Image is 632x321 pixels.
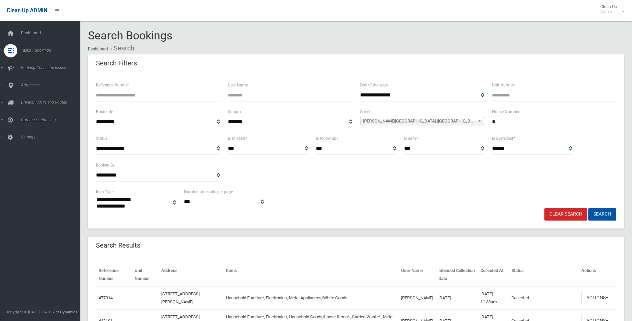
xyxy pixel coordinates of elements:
span: Communication Log [19,117,85,122]
span: Clean Up ADMIN [7,7,47,14]
span: [PERSON_NAME][GEOGRAPHIC_DATA] ([GEOGRAPHIC_DATA] 2191) [363,117,475,125]
label: Number of results per page [184,188,233,196]
span: Addresses [19,83,85,87]
th: Actions [579,263,616,286]
span: Search Bookings [88,29,173,42]
small: Admin [600,9,617,14]
span: Drivers, Trucks and Routes [19,100,85,105]
label: House Number [492,108,519,115]
label: Is oversized? [492,135,515,142]
span: Settings [19,135,85,139]
td: Collected [509,286,579,310]
label: Postcode [96,108,113,115]
a: Dashboard [88,47,108,51]
label: Day of the week [360,81,388,89]
label: Is early? [404,135,419,142]
th: Intended Collection Date [436,263,478,286]
label: Reference Number [96,81,129,89]
th: Unit Number [132,263,158,286]
label: Street [360,108,370,115]
header: Search Results [88,239,148,252]
label: Unit Number [492,81,515,89]
th: User Name [398,263,436,286]
button: Actions [581,292,613,304]
label: Booked By [96,162,115,169]
label: Is follow up? [316,135,338,142]
button: Search [588,208,616,221]
span: Dashboard [19,31,85,35]
label: Status [96,135,108,142]
th: Items [223,263,398,286]
li: Search [109,42,134,54]
td: [DATE] [436,286,478,310]
label: Is missed? [228,135,247,142]
td: [PERSON_NAME] [398,286,436,310]
label: User Name [228,81,248,89]
span: Clean Up [597,4,624,14]
td: [DATE] 11:38am [478,286,509,310]
th: Status [509,263,579,286]
span: Booking Collection Issues [19,65,85,70]
strong: Jet Dynamics [53,310,77,314]
th: Address [159,263,224,286]
span: Tasks / Bookings [19,48,85,53]
th: Reference Number [96,263,132,286]
td: Household Furniture, Electronics, Metal Appliances/White Goods [223,286,398,310]
label: Suburb [228,108,241,115]
a: [STREET_ADDRESS][PERSON_NAME] [161,291,200,304]
span: Copyright © [DATE]-[DATE] [5,310,52,314]
th: Collected At [478,263,509,286]
header: Search Filters [88,57,145,70]
label: Item Type [96,188,114,196]
a: Clear Search [544,208,587,221]
a: 477314 [99,295,113,300]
